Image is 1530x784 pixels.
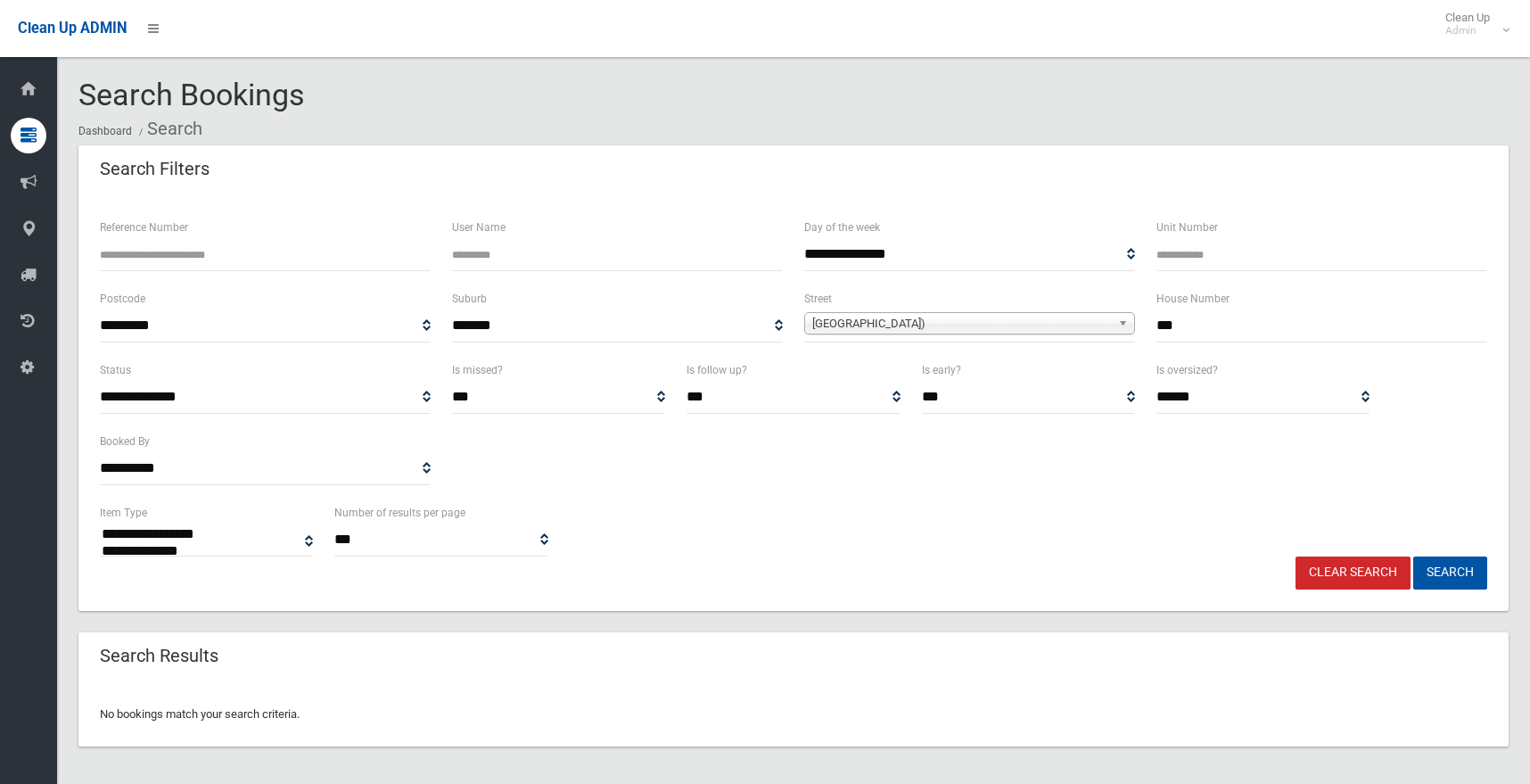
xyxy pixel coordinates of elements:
[78,682,1509,747] div: No bookings match your search criteria.
[1156,360,1218,380] label: Is oversized?
[78,77,305,112] span: Search Bookings
[1436,11,1508,37] span: Clean Up
[1156,289,1230,309] label: House Number
[687,360,747,380] label: Is follow up?
[804,218,880,237] label: Day of the week
[812,313,1111,334] span: [GEOGRAPHIC_DATA])
[452,289,487,309] label: Suburb
[452,218,506,237] label: User Name
[18,20,127,37] span: Clean Up ADMIN
[100,503,147,523] label: Item Type
[100,289,145,309] label: Postcode
[100,360,131,380] label: Status
[100,218,188,237] label: Reference Number
[100,432,150,451] label: Booked By
[1156,218,1218,237] label: Unit Number
[78,639,240,673] header: Search Results
[1445,24,1490,37] small: Admin
[1413,557,1487,590] button: Search
[334,503,465,523] label: Number of results per page
[452,360,503,380] label: Is missed?
[135,112,202,145] li: Search
[78,125,132,137] a: Dashboard
[922,360,961,380] label: Is early?
[804,289,832,309] label: Street
[78,152,231,186] header: Search Filters
[1296,557,1411,590] a: Clear Search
